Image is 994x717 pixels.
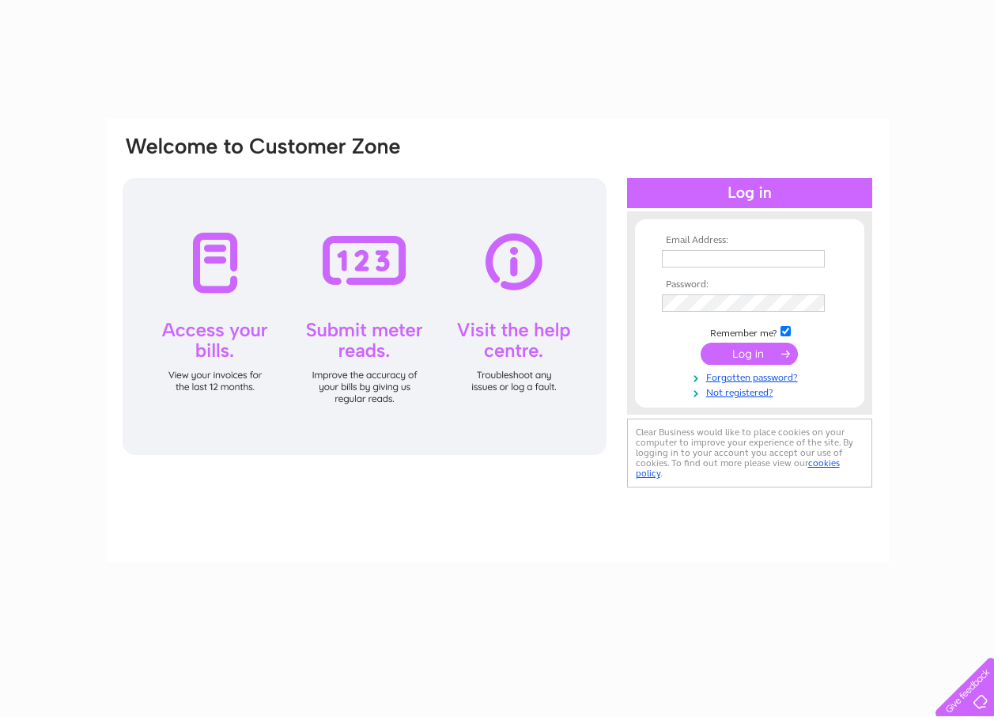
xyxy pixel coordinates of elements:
div: Clear Business would like to place cookies on your computer to improve your experience of the sit... [627,419,872,487]
td: Remember me? [658,324,841,340]
th: Password: [658,279,841,290]
a: Forgotten password? [662,369,841,384]
a: Not registered? [662,384,841,399]
th: Email Address: [658,235,841,246]
a: cookies policy [636,457,840,479]
input: Submit [701,343,798,365]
